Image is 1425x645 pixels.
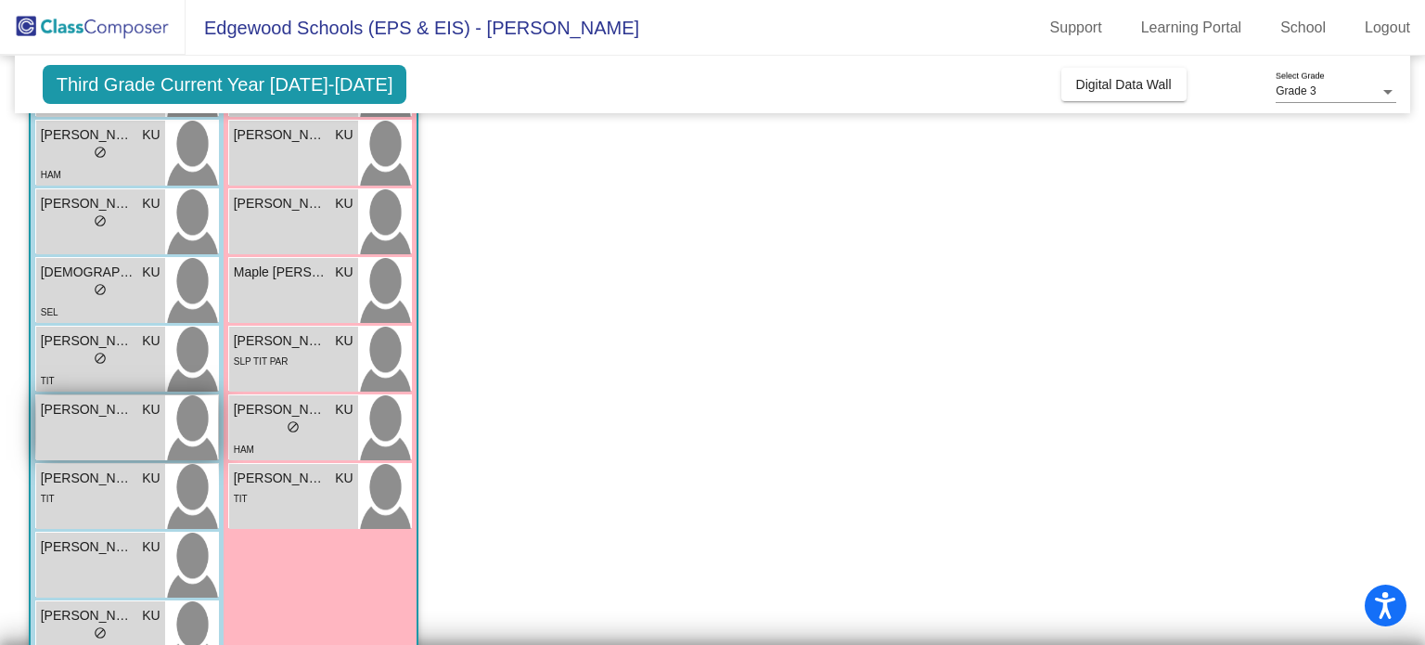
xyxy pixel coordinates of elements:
[41,376,55,386] span: TIT
[41,307,58,317] span: SEL
[7,575,1418,592] div: TODO: put dlg title
[7,559,1418,575] div: Visual Art
[41,469,134,488] span: [PERSON_NAME]
[186,13,639,43] span: Edgewood Schools (EPS & EIS) - [PERSON_NAME]
[41,125,134,145] span: [PERSON_NAME]
[142,400,160,419] span: KU
[142,263,160,282] span: KU
[41,400,134,419] span: [PERSON_NAME] [PERSON_NAME]
[335,263,353,282] span: KU
[7,612,1418,628] div: CANCEL
[7,525,1418,542] div: Newspaper
[43,65,407,104] span: Third Grade Current Year [DATE]-[DATE]
[7,91,100,107] i: move_to_folder
[7,392,36,407] i: print
[7,225,70,240] i: mode_edit
[1276,84,1316,97] span: Grade 3
[142,125,160,145] span: KU
[7,7,1418,24] div: Color overlay
[7,141,1418,158] div: Delete
[7,174,1418,191] div: Options
[7,191,58,207] i: sign_out
[94,626,107,639] span: do_not_disturb_alt
[41,194,134,213] span: [PERSON_NAME]
[41,170,61,180] span: HAM
[1350,13,1425,43] a: Logout
[7,542,1418,559] div: Television/Radio
[142,537,160,557] span: KU
[7,74,1418,91] div: Sort New > Old
[7,24,93,40] i: sort_by_alpha
[1076,77,1172,92] span: Digital Data Wall
[335,400,353,419] span: KU
[7,291,43,307] i: delete
[7,492,1418,509] div: Journal
[7,58,79,73] i: access_time
[7,325,70,341] i: mode_edit
[7,375,1418,392] div: Download
[7,241,1418,258] div: Rename
[7,442,1418,458] div: Add Outline Template
[335,194,353,213] span: KU
[7,342,1418,358] div: Rename Outline
[234,263,327,282] span: Maple [PERSON_NAME]
[335,469,353,488] span: KU
[41,263,134,282] span: [DEMOGRAPHIC_DATA][PERSON_NAME]
[7,275,1418,291] div: Move To ...
[234,331,327,351] span: [PERSON_NAME]
[94,214,107,227] span: do_not_disturb_alt
[41,494,55,504] span: TIT
[335,125,353,145] span: KU
[41,331,134,351] span: [PERSON_NAME]
[7,208,1418,225] div: Sign out
[142,194,160,213] span: KU
[7,408,1418,425] div: Print
[7,628,1418,645] div: ???
[1061,68,1187,101] button: Digital Data Wall
[1126,13,1257,43] a: Learning Portal
[7,475,1418,492] div: Search for Source
[7,425,137,441] i: add_outline_template
[234,194,327,213] span: [PERSON_NAME]
[234,445,254,455] span: HAM
[94,146,107,159] span: do_not_disturb_alt
[7,108,1418,124] div: Move To ...
[7,509,1418,525] div: Magazine
[234,125,327,145] span: [PERSON_NAME]
[335,331,353,351] span: KU
[7,124,43,140] i: delete
[7,308,1418,325] div: Delete
[94,352,107,365] span: do_not_disturb_alt
[94,283,107,296] span: do_not_disturb_alt
[1035,13,1117,43] a: Support
[234,469,327,488] span: [PERSON_NAME]
[7,258,100,274] i: move_to_folder
[1265,13,1341,43] a: School
[7,158,53,174] i: settings
[41,606,134,626] span: [PERSON_NAME]
[142,331,160,351] span: KU
[7,7,104,23] i: colored_overlay
[7,458,46,474] i: search
[234,400,327,419] span: [PERSON_NAME]
[234,356,289,367] span: SLP TIT PAR
[7,41,1418,58] div: Sort A > Z
[234,494,248,504] span: TIT
[41,537,134,557] span: [PERSON_NAME]
[287,420,300,433] span: do_not_disturb_alt
[142,469,160,488] span: KU
[7,358,107,374] i: cloud_download
[142,606,160,626] span: KU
